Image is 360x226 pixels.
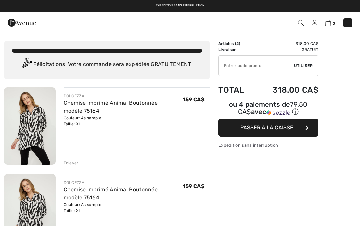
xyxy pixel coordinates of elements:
[64,115,183,127] div: Couleur: As sample Taille: XL
[238,100,308,116] span: 79.50 CA$
[254,47,318,53] td: Gratuit
[218,79,254,101] td: Total
[64,93,183,99] div: DOLCEZZA
[8,19,36,25] a: 1ère Avenue
[8,16,36,29] img: 1ère Avenue
[266,110,290,116] img: Sezzle
[218,119,318,137] button: Passer à la caisse
[64,180,183,186] div: DOLCEZZA
[64,160,79,166] div: Enlever
[4,87,56,165] img: Chemise Imprimé Animal Boutonnée modèle 75164
[219,56,294,76] input: Code promo
[240,124,293,131] span: Passer à la caisse
[218,142,318,148] div: Expédition sans interruption
[20,58,33,71] img: Congratulation2.svg
[183,96,205,103] span: 159 CA$
[254,79,318,101] td: 318.00 CA$
[218,101,318,116] div: ou 4 paiements de avec
[312,20,317,26] img: Mes infos
[218,41,254,47] td: Articles ( )
[218,101,318,119] div: ou 4 paiements de79.50 CA$avecSezzle Cliquez pour en savoir plus sur Sezzle
[12,58,202,71] div: Félicitations ! Votre commande sera expédiée GRATUITEMENT !
[236,41,239,46] span: 2
[64,186,158,201] a: Chemise Imprimé Animal Boutonnée modèle 75164
[298,20,304,26] img: Recherche
[325,19,335,27] a: 2
[333,21,335,26] span: 2
[218,47,254,53] td: Livraison
[294,63,313,69] span: Utiliser
[183,183,205,189] span: 159 CA$
[325,20,331,26] img: Panier d'achat
[344,20,351,26] img: Menu
[64,100,158,114] a: Chemise Imprimé Animal Boutonnée modèle 75164
[254,41,318,47] td: 318.00 CA$
[64,202,183,214] div: Couleur: As sample Taille: XL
